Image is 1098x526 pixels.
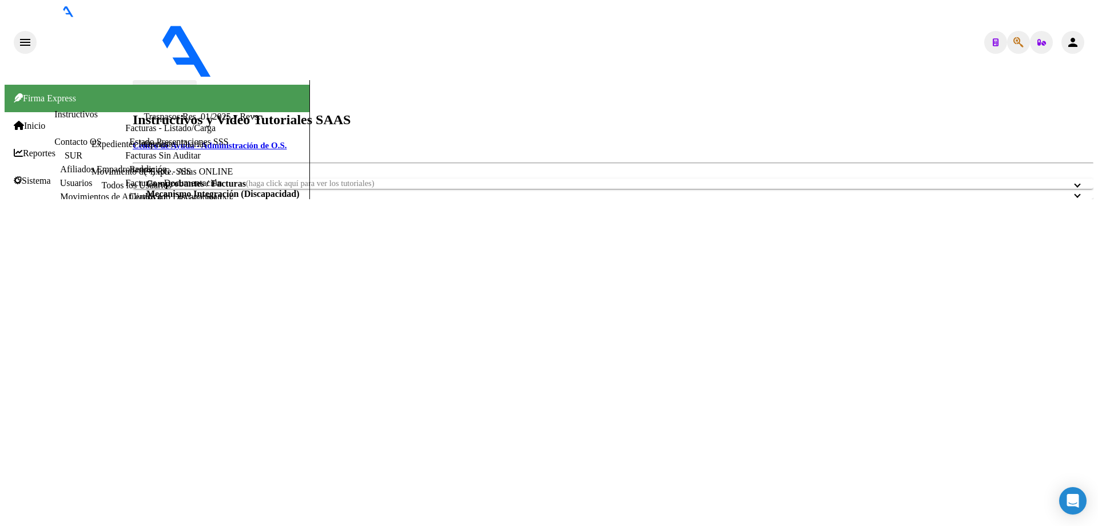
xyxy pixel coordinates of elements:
[144,139,208,149] a: Opciones Diarias
[308,70,342,80] span: - fosforo
[60,164,152,174] a: Afiliados Empadronados
[65,151,82,160] a: SUR
[144,194,234,204] a: (+) RG - Bajas ONLINE
[133,179,1093,189] mat-expansion-panel-header: Comprobantes / Facturas(haga click aquí para ver los tutoriales)
[14,176,51,186] a: Sistema
[125,123,216,133] a: Facturas - Listado/Carga
[144,167,233,177] a: (+) RG - Altas ONLINE
[1059,487,1087,515] div: Open Intercom Messenger
[37,17,308,78] img: Logo SAAS
[14,148,55,159] a: Reportes
[91,139,169,149] a: Expedientes Internos
[144,112,261,122] a: Traspasos Res. 01/2025 y Revs.
[14,121,45,131] a: Inicio
[14,93,76,103] span: Firma Express
[133,112,1093,128] h2: Instructivos y Video Tutoriales SAAS
[125,151,201,160] a: Facturas Sin Auditar
[54,137,101,147] a: Contacto OS
[246,179,375,188] span: (haga click aquí para ver los tutoriales)
[133,189,1093,199] mat-expansion-panel-header: Mecanismo Integración (Discapacidad)
[125,178,222,188] a: Facturas - Documentación
[54,109,98,119] a: Instructivos
[18,35,32,49] mat-icon: menu
[1066,35,1080,49] mat-icon: person
[60,192,156,201] a: Movimientos de Afiliados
